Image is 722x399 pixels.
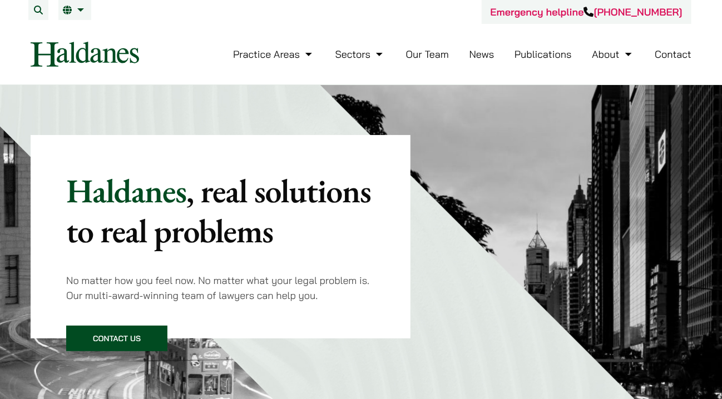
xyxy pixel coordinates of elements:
[63,6,87,14] a: EN
[469,48,494,61] a: News
[233,48,315,61] a: Practice Areas
[515,48,572,61] a: Publications
[592,48,634,61] a: About
[66,326,167,351] a: Contact Us
[66,169,371,252] mark: , real solutions to real problems
[406,48,449,61] a: Our Team
[335,48,385,61] a: Sectors
[491,6,683,18] a: Emergency helpline[PHONE_NUMBER]
[66,171,375,251] p: Haldanes
[66,273,375,303] p: No matter how you feel now. No matter what your legal problem is. Our multi-award-winning team of...
[31,42,139,67] img: Logo of Haldanes
[655,48,691,61] a: Contact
